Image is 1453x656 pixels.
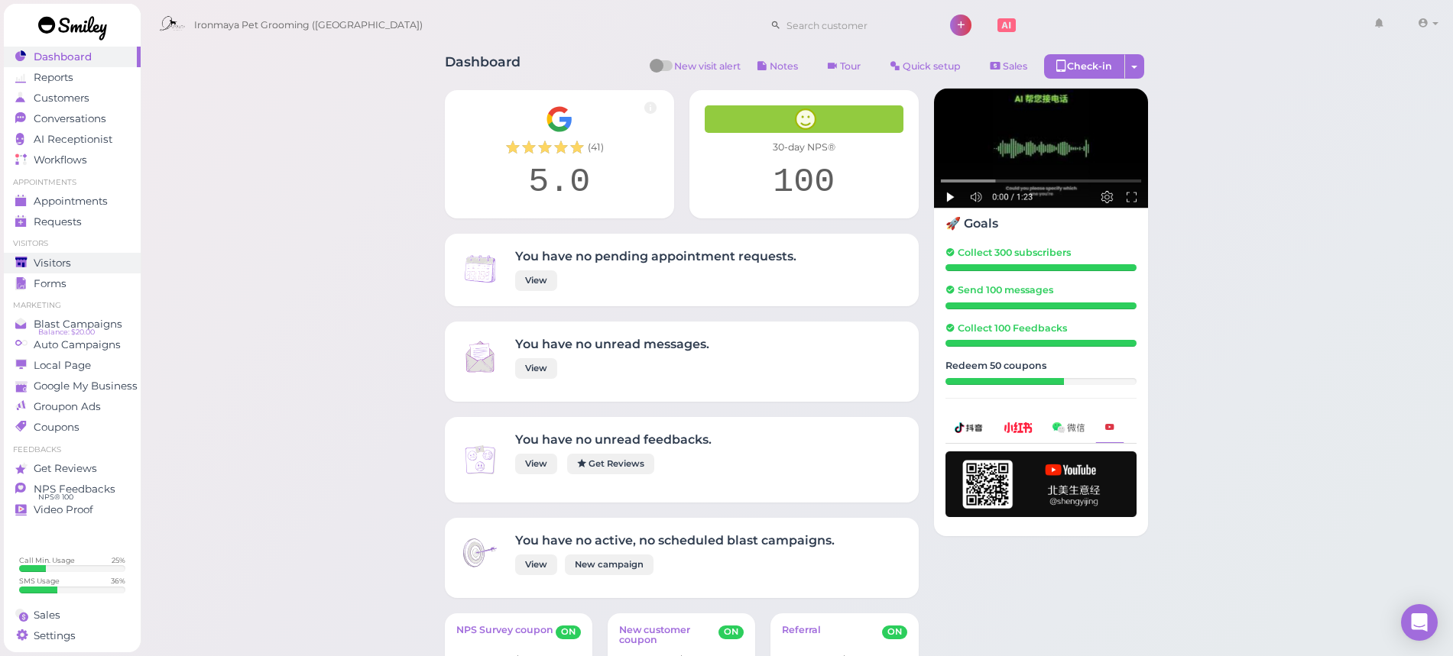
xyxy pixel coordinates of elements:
span: Sales [1003,60,1027,72]
span: Customers [34,92,89,105]
img: Inbox [460,249,500,289]
a: Tour [815,54,874,79]
span: ON [556,625,581,639]
span: Reports [34,71,73,84]
a: Get Reviews [4,458,141,479]
span: Workflows [34,153,87,166]
a: Conversations [4,108,141,129]
a: Settings [4,625,141,646]
span: NPS Feedbacks [34,483,115,496]
span: Auto Campaigns [34,338,121,351]
a: Dashboard [4,47,141,67]
a: NPS Feedbacks NPS® 100 [4,479,141,499]
span: ON [882,625,907,639]
div: Open Intercom Messenger [1401,604,1438,641]
a: Quick setup [877,54,974,79]
a: Forms [4,273,141,294]
h4: You have no active, no scheduled blast campaigns. [515,533,835,548]
div: 5.0 [460,162,659,203]
span: ( 41 ) [588,141,604,154]
li: Appointments [4,177,141,188]
div: 25 % [112,555,125,565]
span: Ironmaya Pet Grooming ([GEOGRAPHIC_DATA]) [194,4,423,47]
h5: Send 100 messages [945,284,1137,296]
li: Feedbacks [4,444,141,455]
h5: Redeem 50 coupons [945,360,1137,371]
button: Notes [744,54,811,79]
a: Coupons [4,417,141,438]
input: Search customer [781,13,929,37]
a: View [515,358,557,379]
a: Visitors [4,253,141,273]
img: Inbox [460,337,500,376]
div: SMS Usage [19,576,60,586]
h5: Collect 300 subscribers [945,247,1137,258]
li: Marketing [4,300,141,311]
span: NPS® 100 [38,491,73,503]
span: Google My Business [34,380,138,393]
img: wechat-a99521bb4f7854bbf8f190d1356e2cdb.png [1052,422,1085,432]
img: douyin-2727e60b7b0d5d1bbe969c21619e8014.png [955,422,984,433]
a: Blast Campaigns Balance: $20.00 [4,314,141,334]
span: Video Proof [34,503,93,516]
span: Get Reviews [34,462,97,475]
a: Reports [4,67,141,88]
a: Get Reviews [567,454,654,474]
span: Sales [34,609,60,622]
span: Balance: $20.00 [38,326,95,338]
span: AI Receptionist [34,133,112,146]
span: Blast Campaigns [34,318,122,331]
a: Workflows [4,150,141,170]
a: Sales [4,605,141,625]
img: xhs-786d23addd57f6a2be217d5a65f4ab6b.png [1004,422,1033,432]
a: Auto Campaigns [4,334,141,355]
span: Groupon Ads [34,400,101,413]
span: Dashboard [34,50,92,63]
div: Call Min. Usage [19,555,75,565]
a: New customer coupon [619,625,718,648]
a: View [515,270,557,291]
h4: You have no unread messages. [515,337,709,351]
div: 31 [945,378,1064,385]
h4: 🚀 Goals [945,216,1137,231]
img: Google__G__Logo-edd0e34f60d7ca4a2f4ece79cff21ae3.svg [546,105,573,133]
a: Sales [978,54,1040,79]
div: 30-day NPS® [705,141,903,154]
a: Appointments [4,191,141,212]
img: AI receptionist [934,89,1148,208]
span: Forms [34,277,66,290]
h5: Collect 100 Feedbacks [945,322,1137,334]
a: Referral [782,625,821,648]
span: New visit alert [674,60,741,82]
a: AI Receptionist [4,129,141,150]
a: Google My Business [4,376,141,396]
span: ON [718,625,744,639]
a: NPS Survey coupon [456,625,553,648]
span: Conversations [34,112,106,125]
span: Appointments [34,195,108,208]
h4: You have no unread feedbacks. [515,432,712,447]
span: Requests [34,215,82,228]
img: Inbox [460,440,500,480]
div: 36 % [111,576,125,586]
h1: Dashboard [445,54,521,82]
a: Requests [4,212,141,232]
img: Inbox [460,533,500,573]
a: Groupon Ads [4,396,141,417]
a: Local Page [4,355,141,376]
div: Check-in [1044,54,1125,79]
span: Coupons [34,421,79,434]
img: youtube-h-92280983ece59b2848f85fc261e8ffad.png [945,451,1137,517]
span: Settings [34,629,76,642]
a: Customers [4,88,141,108]
a: New campaign [565,554,654,575]
div: 100 [705,162,903,203]
a: Video Proof [4,499,141,520]
span: Local Page [34,359,91,372]
a: View [515,554,557,575]
h4: You have no pending appointment requests. [515,249,796,263]
a: View [515,454,557,474]
li: Visitors [4,238,141,249]
span: Visitors [34,257,71,270]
